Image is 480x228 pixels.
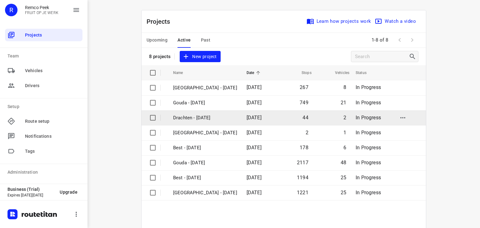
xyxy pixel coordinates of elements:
span: Date [247,69,262,77]
span: 267 [300,84,308,90]
span: Stops [293,69,312,77]
span: Next Page [406,34,418,46]
span: [DATE] [247,84,262,90]
span: 21 [341,100,346,106]
span: Upcoming [147,36,167,44]
p: FRUIT OP JE WERK [25,11,58,15]
span: In Progress [356,84,381,90]
div: R [5,4,17,16]
span: [DATE] [247,175,262,181]
div: Tags [5,145,82,157]
p: Zwolle - Thursday [173,84,237,92]
span: [DATE] [247,145,262,151]
span: In Progress [356,115,381,121]
span: 2117 [297,160,308,166]
span: 6 [343,145,346,151]
span: [DATE] [247,190,262,196]
p: Drachten - [DATE] [173,114,237,121]
p: Best - Wednesday [173,174,237,181]
span: 2 [343,115,346,121]
span: Route setup [25,118,80,125]
span: 178 [300,145,308,151]
div: Notifications [5,130,82,142]
span: Tags [25,148,80,155]
p: Gouda - [DATE] [173,99,237,107]
span: 1-8 of 8 [369,33,391,47]
p: Expires [DATE][DATE] [7,193,55,197]
span: In Progress [356,100,381,106]
p: 8 projects [149,54,171,59]
p: Remco Peek [25,5,58,10]
span: 25 [341,175,346,181]
p: Business (Trial) [7,187,55,192]
span: New project [183,53,217,61]
div: Search [409,53,418,60]
span: Status [356,69,375,77]
span: [DATE] [247,115,262,121]
span: [DATE] [247,160,262,166]
span: Active [177,36,191,44]
span: Name [173,69,191,77]
span: Drivers [25,82,80,89]
p: Projects [147,17,175,26]
div: Vehicles [5,64,82,77]
span: 8 [343,84,346,90]
span: In Progress [356,190,381,196]
span: Upgrade [60,190,77,195]
p: Gouda - Wednesday [173,159,237,166]
p: Zwolle - Wednesday [173,189,237,196]
span: In Progress [356,160,381,166]
button: Upgrade [55,186,82,198]
span: Vehicles [25,67,80,74]
span: [DATE] [247,100,262,106]
div: Drivers [5,79,82,92]
span: Projects [25,32,80,38]
button: New project [180,51,220,62]
span: In Progress [356,130,381,136]
p: Best - Thursday [173,144,237,151]
p: Setup [7,103,82,110]
div: Route setup [5,115,82,127]
span: Previous Page [393,34,406,46]
p: Administration [7,169,82,176]
span: 1 [343,130,346,136]
span: In Progress [356,175,381,181]
div: Projects [5,29,82,41]
input: Search projects [355,52,409,62]
span: 1194 [297,175,308,181]
span: 25 [341,190,346,196]
span: 749 [300,100,308,106]
span: Apps [25,184,80,190]
span: 48 [341,160,346,166]
span: 1221 [297,190,308,196]
div: Apps [5,181,82,193]
p: Team [7,53,82,59]
span: Vehicles [327,69,349,77]
p: Antwerpen - Thursday [173,129,237,136]
span: Notifications [25,133,80,140]
span: Past [201,36,211,44]
span: [DATE] [247,130,262,136]
span: In Progress [356,145,381,151]
span: 44 [302,115,308,121]
span: 2 [306,130,308,136]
